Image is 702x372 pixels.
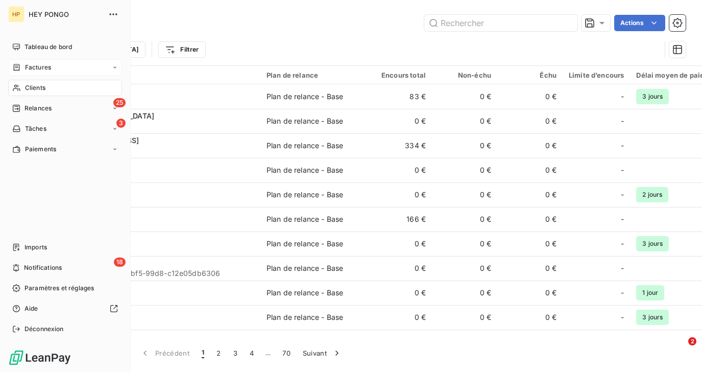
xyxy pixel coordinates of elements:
span: Paiements [25,145,56,154]
div: Plan de relance - Base [267,165,343,175]
span: Factures [25,63,51,72]
span: 2 jours [636,187,668,202]
div: Plan de relance - Base [267,141,343,151]
a: Aide [8,300,122,317]
span: 1 [202,348,204,358]
span: - [621,190,624,200]
span: 3 jours [636,310,669,325]
span: - [621,214,624,224]
td: 83 € [367,84,432,109]
td: 0 € [367,256,432,281]
button: 4 [244,342,260,364]
div: Encours total [373,71,426,79]
span: Déconnexion [25,324,64,334]
span: Aide [25,304,38,313]
span: - [621,312,624,322]
span: - [621,263,624,273]
div: Plan de relance - Base [267,190,343,200]
td: 0 € [432,133,497,158]
span: 18 [114,258,126,267]
span: cli_6704f297aa [70,146,254,156]
td: 0 € [432,84,497,109]
td: 0 € [367,182,432,207]
td: 334 € [367,133,432,158]
td: 0 € [497,182,563,207]
span: Notifications [24,263,62,272]
td: 0 € [497,207,563,231]
div: Non-échu [438,71,491,79]
div: Plan de relance - Base [267,91,343,102]
span: cli_81d0cceb21 [70,97,254,107]
span: Relances [25,104,52,113]
td: 0 € [432,207,497,231]
span: - [621,239,624,249]
div: Limite d’encours [569,71,624,79]
td: 0 € [367,231,432,256]
div: Plan de relance - Base [267,239,343,249]
span: - [621,165,624,175]
div: Plan de relance [267,71,360,79]
td: 166 € [367,207,432,231]
span: 1 jour [636,285,664,300]
td: 0 € [432,182,497,207]
td: 0 € [497,133,563,158]
td: 0 € [367,109,432,133]
input: Rechercher [424,15,577,31]
div: Échu [503,71,556,79]
span: Tâches [25,124,46,133]
div: Plan de relance - Base [267,288,343,298]
button: Actions [614,15,665,31]
span: … [260,345,276,361]
span: - [621,116,624,126]
span: - [621,288,624,298]
div: HP [8,6,25,22]
div: Plan de relance - Base [267,214,343,224]
div: Plan de relance - Base [267,263,343,273]
span: Paramètres et réglages [25,284,94,293]
td: 0 € [497,231,563,256]
td: 0 € [497,84,563,109]
span: - [621,141,624,151]
span: cli_555cb36b60 [70,219,254,229]
span: cli_cf92a0af30 [70,293,254,303]
td: 0 € [367,158,432,182]
span: cli_ab14257c10 [70,121,254,131]
td: 0 € [497,330,563,354]
td: 0 € [367,281,432,305]
button: 1 [196,342,210,364]
span: 25 [113,98,126,107]
td: 0 € [497,256,563,281]
button: Suivant [297,342,348,364]
span: Imports [25,243,47,252]
button: 2 [210,342,227,364]
span: 3 jours [636,89,669,104]
div: Plan de relance - Base [267,116,343,126]
td: 0 € [432,281,497,305]
td: 0 € [367,305,432,330]
span: Tableau de bord [25,42,72,52]
td: 0 € [432,231,497,256]
span: 3 [116,119,126,128]
td: 0 € [432,256,497,281]
button: 70 [276,342,297,364]
span: Clients [25,83,45,92]
span: - [621,91,624,102]
span: cli_52fd414a49 [70,195,254,205]
div: Plan de relance - Base [267,312,343,322]
span: HEY PONGO [29,10,102,18]
span: 01972f87-c5a0-7bf5-99d8-c12e05db6306 [70,268,254,278]
iframe: Intercom live chat [667,337,692,362]
img: Logo LeanPay [8,350,71,366]
span: 3 jours [636,236,669,251]
td: 0 € [497,109,563,133]
button: Filtrer [158,41,205,58]
td: 0 € [432,330,497,354]
td: 0 € [432,305,497,330]
button: 3 [227,342,244,364]
td: 0 € [497,281,563,305]
span: cli_ac8d038563 [70,170,254,180]
td: 0 € [367,330,432,354]
span: cli_2c35620f03 [70,317,254,328]
td: 0 € [432,158,497,182]
button: Précédent [134,342,196,364]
